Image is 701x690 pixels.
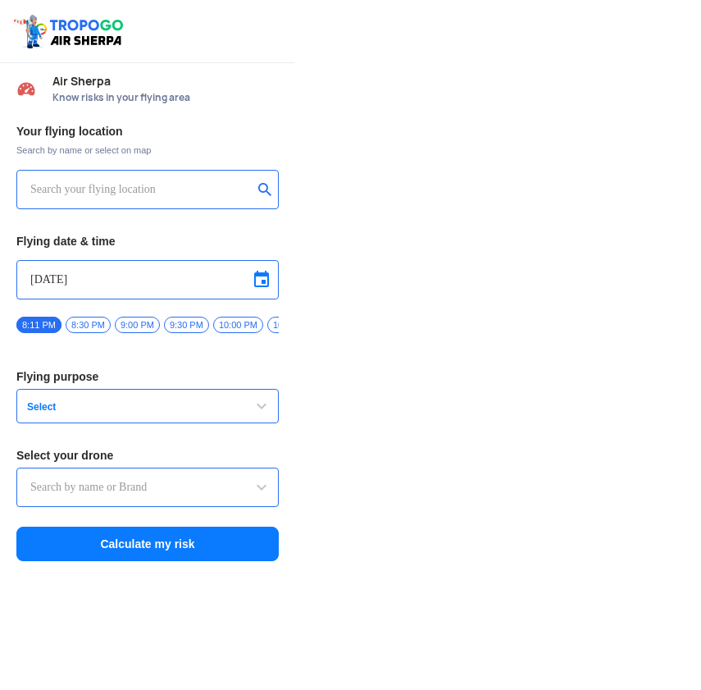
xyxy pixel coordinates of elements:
[213,317,263,333] span: 10:00 PM
[30,270,265,290] input: Select Date
[16,126,279,137] h3: Your flying location
[52,75,279,88] span: Air Sherpa
[164,317,209,333] span: 9:30 PM
[16,371,279,382] h3: Flying purpose
[12,12,129,50] img: ic_tgdronemaps.svg
[16,527,279,561] button: Calculate my risk
[16,144,279,157] span: Search by name or select on map
[30,180,253,199] input: Search your flying location
[16,317,61,333] span: 8:11 PM
[30,478,265,497] input: Search by name or Brand
[16,450,279,461] h3: Select your drone
[115,317,160,333] span: 9:00 PM
[52,91,279,104] span: Know risks in your flying area
[20,400,225,414] span: Select
[16,79,36,98] img: Risk Scores
[66,317,111,333] span: 8:30 PM
[267,317,317,333] span: 10:30 PM
[16,389,279,423] button: Select
[16,235,279,247] h3: Flying date & time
